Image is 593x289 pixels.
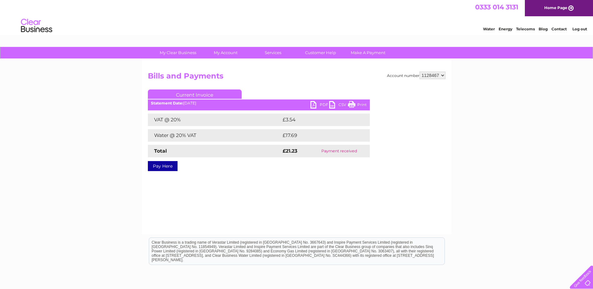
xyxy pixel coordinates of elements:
h2: Bills and Payments [148,72,445,84]
a: My Account [200,47,251,58]
strong: £21.23 [283,148,297,154]
td: Water @ 20% VAT [148,129,281,142]
a: Contact [551,27,567,31]
img: logo.png [21,16,53,35]
a: Customer Help [295,47,346,58]
a: Print [348,101,367,110]
a: My Clear Business [152,47,204,58]
a: 0333 014 3131 [475,3,518,11]
td: £3.54 [281,114,355,126]
a: Telecoms [516,27,535,31]
a: Pay Here [148,161,178,171]
a: CSV [329,101,348,110]
td: £17.69 [281,129,357,142]
a: Log out [572,27,587,31]
a: Current Invoice [148,89,242,99]
td: Payment received [309,145,370,157]
div: [DATE] [148,101,370,105]
a: Energy [499,27,512,31]
a: PDF [310,101,329,110]
div: Account number [387,72,445,79]
div: Clear Business is a trading name of Verastar Limited (registered in [GEOGRAPHIC_DATA] No. 3667643... [149,3,445,30]
strong: Total [154,148,167,154]
td: VAT @ 20% [148,114,281,126]
a: Make A Payment [342,47,394,58]
a: Water [483,27,495,31]
a: Services [247,47,299,58]
a: Blog [539,27,548,31]
b: Statement Date: [151,101,183,105]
